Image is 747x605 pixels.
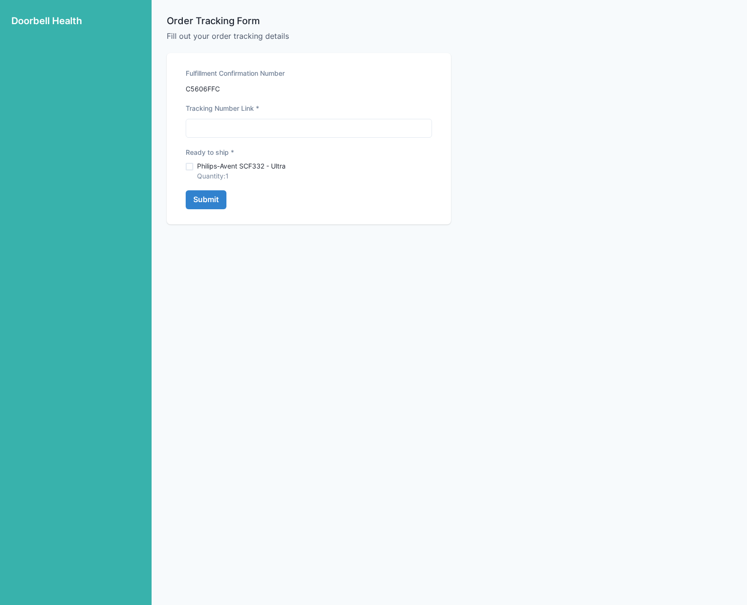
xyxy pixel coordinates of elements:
div: C5606FFC [186,68,432,94]
h2: Doorbell Health [11,15,140,27]
p: Fill out your order tracking details [167,30,539,42]
label: Ready to ship [186,147,234,157]
label: Tracking Number Link [186,103,259,113]
label: Fulfillment Confirmation Number [186,68,285,78]
h2: Order Tracking Form [167,15,539,27]
button: Submit [186,190,226,209]
p: Philips - Avent SCF332 - Ultra [197,161,286,171]
p: Quantity: 1 [197,171,286,181]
